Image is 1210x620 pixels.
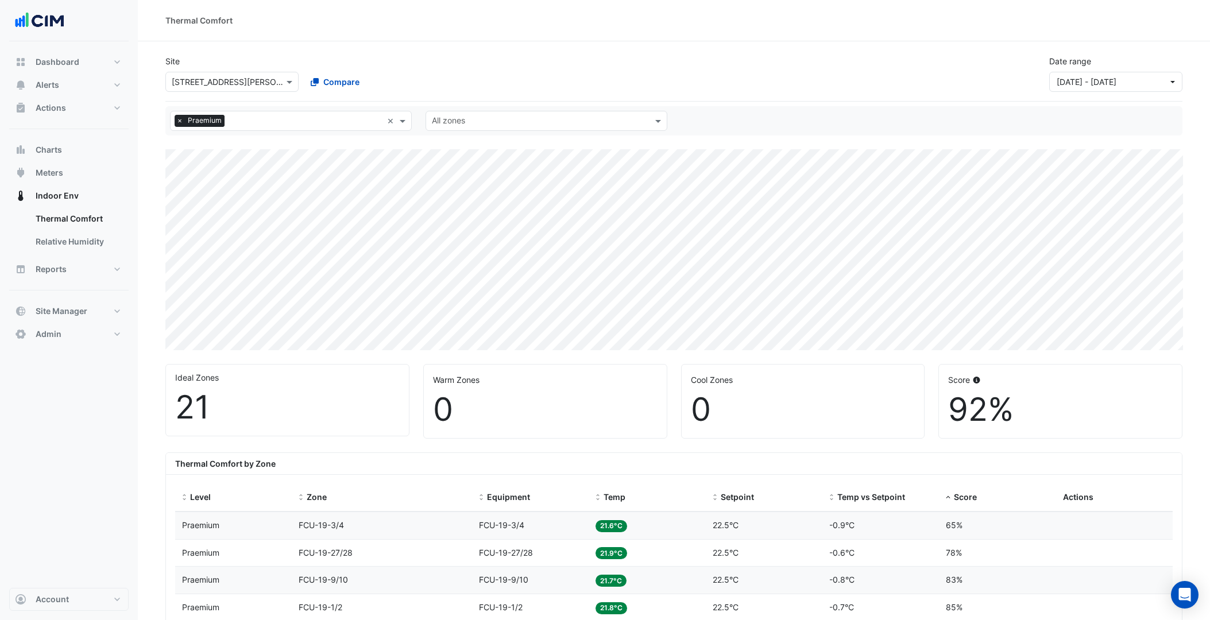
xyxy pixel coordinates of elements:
span: 22.5°C [713,575,739,584]
button: Alerts [9,73,129,96]
span: Charts [36,144,62,156]
span: Account [36,594,69,605]
span: Actions [1063,492,1093,502]
app-icon: Meters [15,167,26,179]
span: Alerts [36,79,59,91]
img: Company Logo [14,9,65,32]
button: Site Manager [9,300,129,323]
span: Actions [36,102,66,114]
app-icon: Charts [15,144,26,156]
button: Actions [9,96,129,119]
span: 22.5°C [713,602,739,612]
span: Praemium [182,575,219,584]
span: Setpoint [721,492,754,502]
span: Praemium [182,548,219,557]
span: FCU-19-1/2 [479,602,523,612]
button: Account [9,588,129,611]
span: FCU-19-1/2 [299,602,342,612]
span: FCU-19-3/4 [479,520,524,530]
div: 92% [948,390,1173,429]
label: Date range [1049,55,1091,67]
span: Dashboard [36,56,79,68]
app-icon: Indoor Env [15,190,26,201]
span: Temp [604,492,625,502]
span: FCU-19-27/28 [479,548,533,557]
span: -0.7°C [829,602,854,612]
app-icon: Actions [15,102,26,114]
span: 78% [946,548,962,557]
span: -0.8°C [829,575,855,584]
span: Meters [36,167,63,179]
span: Score [954,492,977,502]
span: Level [190,492,211,502]
span: 22.5°C [713,520,739,530]
span: Temp vs Setpoint [837,492,905,502]
div: Ideal Zones [175,371,400,383]
span: FCU-19-9/10 [299,575,348,584]
span: 01 Sep 25 - 30 Sep 25 [1057,77,1116,87]
button: Charts [9,138,129,161]
app-icon: Reports [15,263,26,275]
button: Admin [9,323,129,346]
span: 83% [946,575,962,584]
span: FCU-19-9/10 [479,575,528,584]
span: Praemium [182,602,219,612]
a: Relative Humidity [26,230,129,253]
div: 0 [433,390,658,429]
app-icon: Dashboard [15,56,26,68]
span: Compare [323,76,359,88]
span: 85% [946,602,962,612]
app-icon: Admin [15,328,26,340]
label: Site [165,55,180,67]
span: Admin [36,328,61,340]
span: Indoor Env [36,190,79,201]
button: Indoor Env [9,184,129,207]
span: Equipment [487,492,530,502]
div: Warm Zones [433,374,658,386]
button: Dashboard [9,51,129,73]
div: Indoor Env [9,207,129,258]
span: 21.8°C [596,602,627,614]
div: 0 [691,390,915,429]
button: [DATE] - [DATE] [1049,72,1182,92]
span: Praemium [185,115,225,126]
span: × [175,115,185,126]
div: Open Intercom Messenger [1171,581,1199,609]
div: Thermal Comfort [165,14,233,26]
span: Praemium [182,520,219,530]
span: FCU-19-27/28 [299,548,353,557]
button: Reports [9,258,129,281]
div: 21 [175,388,400,427]
button: Compare [303,72,367,92]
span: 21.7°C [596,575,627,587]
b: Thermal Comfort by Zone [175,459,276,468]
span: Reports [36,263,67,275]
div: Score [948,374,1173,386]
span: -0.6°C [829,548,855,557]
span: FCU-19-3/4 [299,520,344,530]
span: 22.5°C [713,548,739,557]
app-icon: Site Manager [15,305,26,317]
span: Zone [307,492,327,502]
div: All zones [430,114,465,129]
app-icon: Alerts [15,79,26,91]
a: Thermal Comfort [26,207,129,230]
button: Meters [9,161,129,184]
span: 21.9°C [596,547,627,559]
span: Site Manager [36,305,87,317]
span: -0.9°C [829,520,855,530]
span: Clear [387,115,397,127]
span: 21.6°C [596,520,627,532]
span: 65% [946,520,962,530]
div: Cool Zones [691,374,915,386]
